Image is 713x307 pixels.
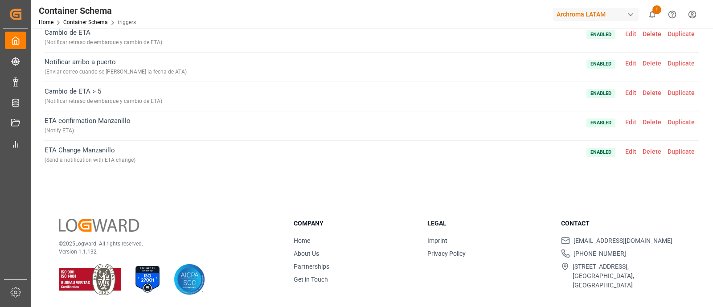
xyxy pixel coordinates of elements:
div: ( Notify ETA ) [45,126,131,136]
a: Imprint [427,237,447,244]
img: Logward Logo [59,219,139,232]
button: Archroma LATAM [553,6,642,23]
span: Enabled [586,30,615,39]
a: Get in Touch [294,276,328,283]
span: Edit [622,119,639,126]
span: [EMAIL_ADDRESS][DOMAIN_NAME] [574,236,672,246]
span: Edit [622,30,639,37]
span: Delete [639,60,664,67]
span: Enabled [586,60,615,69]
img: ISO 27001 Certification [132,264,163,295]
a: About Us [294,250,319,257]
span: ETA Change Manzanillo [45,145,135,165]
a: Home [294,237,310,244]
img: AICPA SOC [174,264,205,295]
span: 1 [652,5,661,14]
span: Edit [622,148,639,155]
span: Delete [639,148,664,155]
a: Privacy Policy [427,250,466,257]
span: Duplicate [664,30,698,37]
p: © 2025 Logward. All rights reserved. [59,240,271,248]
span: Notificar arribo a puerto [45,57,187,77]
span: Duplicate [664,60,698,67]
a: Container Schema [63,19,108,25]
div: ( Send a notification with ETA change ) [45,155,135,165]
h3: Legal [427,219,550,228]
span: Edit [622,89,639,96]
h3: Company [294,219,416,228]
a: Partnerships [294,263,329,270]
div: ( Notificar retraso de embarque y cambio de ETA ) [45,37,162,48]
span: Delete [639,119,664,126]
span: Duplicate [664,89,698,96]
span: Delete [639,89,664,96]
span: Cambio de ETA [45,28,162,48]
button: show 1 new notifications [642,4,662,25]
span: Enabled [586,89,615,98]
img: ISO 9001 & ISO 14001 Certification [59,264,121,295]
div: ( Notificar retraso de embarque y cambio de ETA ) [45,96,162,106]
span: ETA confirmation Manzanillo [45,116,131,136]
div: ( Enviar correo cuando se [PERSON_NAME] la fecha de ATA ) [45,67,187,77]
span: Delete [639,30,664,37]
span: Cambio de ETA > 5 [45,86,162,106]
div: Container Schema [39,4,136,17]
span: Enabled [586,148,615,157]
h3: Contact [561,219,684,228]
span: Duplicate [664,148,698,155]
div: Archroma LATAM [553,8,639,21]
button: Help Center [662,4,682,25]
span: [PHONE_NUMBER] [574,249,626,258]
span: Duplicate [664,119,698,126]
span: Edit [622,60,639,67]
span: Enabled [586,119,615,127]
span: [STREET_ADDRESS], [GEOGRAPHIC_DATA], [GEOGRAPHIC_DATA] [573,262,684,290]
p: Version 1.1.132 [59,248,271,256]
a: Home [39,19,53,25]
